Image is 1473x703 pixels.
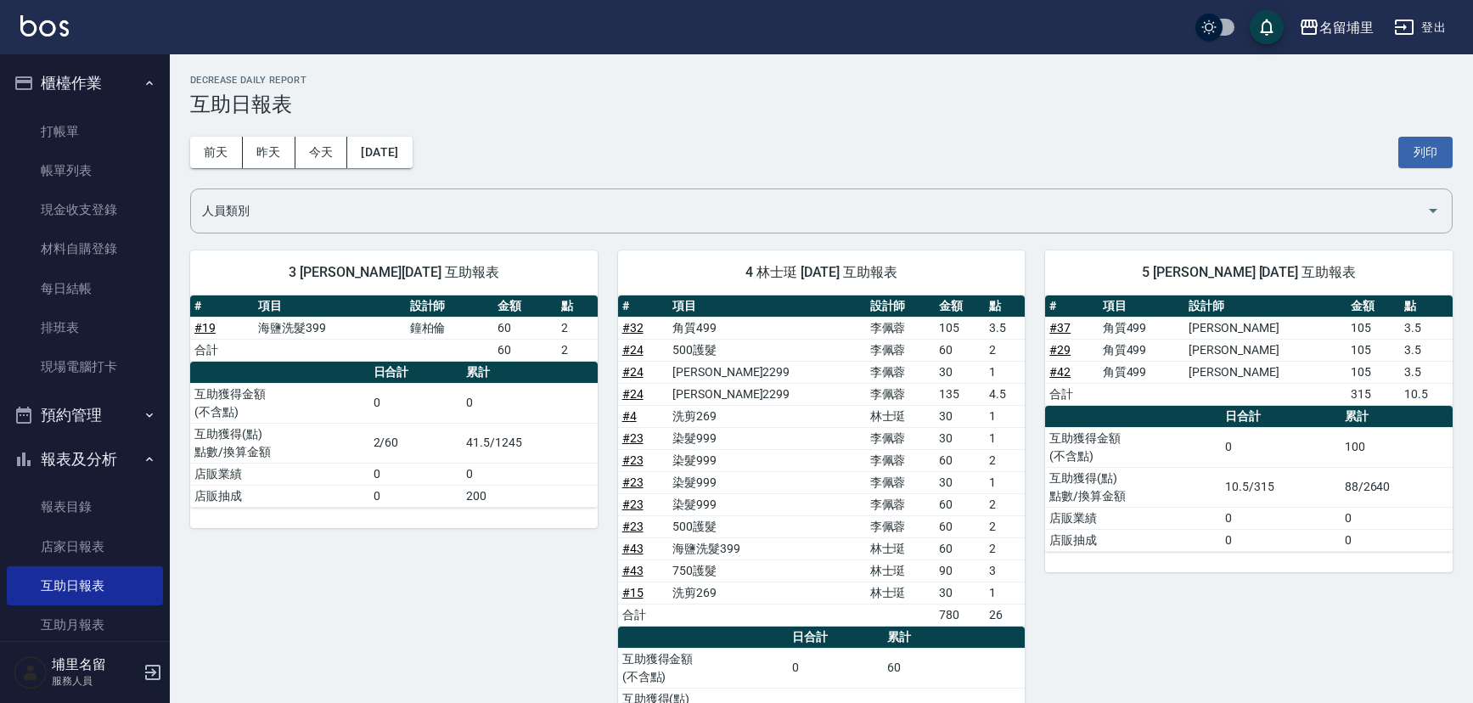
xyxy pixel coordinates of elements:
[668,582,865,604] td: 洗剪269
[985,582,1025,604] td: 1
[1184,317,1347,339] td: [PERSON_NAME]
[935,493,985,515] td: 60
[1400,295,1453,318] th: 點
[985,515,1025,537] td: 2
[7,393,163,437] button: 預約管理
[622,343,644,357] a: #24
[985,427,1025,449] td: 1
[1400,339,1453,361] td: 3.5
[622,387,644,401] a: #24
[52,673,138,689] p: 服務人員
[866,560,935,582] td: 林士珽
[788,627,883,649] th: 日合計
[347,137,412,168] button: [DATE]
[190,137,243,168] button: 前天
[1341,427,1453,467] td: 100
[985,383,1025,405] td: 4.5
[557,295,598,318] th: 點
[7,347,163,386] a: 現場電腦打卡
[369,362,463,384] th: 日合計
[668,427,865,449] td: 染髮999
[622,321,644,335] a: #32
[190,295,254,318] th: #
[190,362,598,508] table: a dense table
[668,317,865,339] td: 角質499
[866,427,935,449] td: 李佩蓉
[7,527,163,566] a: 店家日報表
[7,487,163,526] a: 報表目錄
[190,423,369,463] td: 互助獲得(點) 點數/換算金額
[866,449,935,471] td: 李佩蓉
[622,453,644,467] a: #23
[493,339,557,361] td: 60
[1045,406,1453,552] table: a dense table
[668,361,865,383] td: [PERSON_NAME]2299
[1347,317,1399,339] td: 105
[1221,507,1340,529] td: 0
[1400,383,1453,405] td: 10.5
[985,317,1025,339] td: 3.5
[493,295,557,318] th: 金額
[622,564,644,577] a: #43
[1347,339,1399,361] td: 105
[369,423,463,463] td: 2/60
[866,383,935,405] td: 李佩蓉
[1250,10,1284,44] button: save
[985,604,1025,626] td: 26
[194,321,216,335] a: #19
[190,463,369,485] td: 店販業績
[622,520,644,533] a: #23
[668,493,865,515] td: 染髮999
[1398,137,1453,168] button: 列印
[7,437,163,481] button: 報表及分析
[985,493,1025,515] td: 2
[1099,361,1185,383] td: 角質499
[866,295,935,318] th: 設計師
[190,93,1453,116] h3: 互助日報表
[462,383,598,423] td: 0
[1045,295,1098,318] th: #
[1045,467,1221,507] td: 互助獲得(點) 點數/換算金額
[1045,427,1221,467] td: 互助獲得金額 (不含點)
[1341,467,1453,507] td: 88/2640
[369,463,463,485] td: 0
[1049,321,1071,335] a: #37
[462,463,598,485] td: 0
[1045,529,1221,551] td: 店販抽成
[1184,339,1347,361] td: [PERSON_NAME]
[190,75,1453,86] h2: Decrease Daily Report
[406,317,493,339] td: 鐘柏倫
[462,362,598,384] th: 累計
[462,485,598,507] td: 200
[668,560,865,582] td: 750護髮
[935,582,985,604] td: 30
[14,655,48,689] img: Person
[668,471,865,493] td: 染髮999
[935,361,985,383] td: 30
[935,537,985,560] td: 60
[7,190,163,229] a: 現金收支登錄
[618,648,788,688] td: 互助獲得金額 (不含點)
[1099,295,1185,318] th: 項目
[1065,264,1432,281] span: 5 [PERSON_NAME] [DATE] 互助報表
[935,383,985,405] td: 135
[7,308,163,347] a: 排班表
[935,339,985,361] td: 60
[7,112,163,151] a: 打帳單
[866,339,935,361] td: 李佩蓉
[985,339,1025,361] td: 2
[1045,295,1453,406] table: a dense table
[668,537,865,560] td: 海鹽洗髮399
[866,405,935,427] td: 林士珽
[190,339,254,361] td: 合計
[295,137,348,168] button: 今天
[985,449,1025,471] td: 2
[369,485,463,507] td: 0
[668,383,865,405] td: [PERSON_NAME]2299
[985,405,1025,427] td: 1
[1400,317,1453,339] td: 3.5
[1319,17,1374,38] div: 名留埔里
[935,405,985,427] td: 30
[1341,406,1453,428] th: 累計
[190,295,598,362] table: a dense table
